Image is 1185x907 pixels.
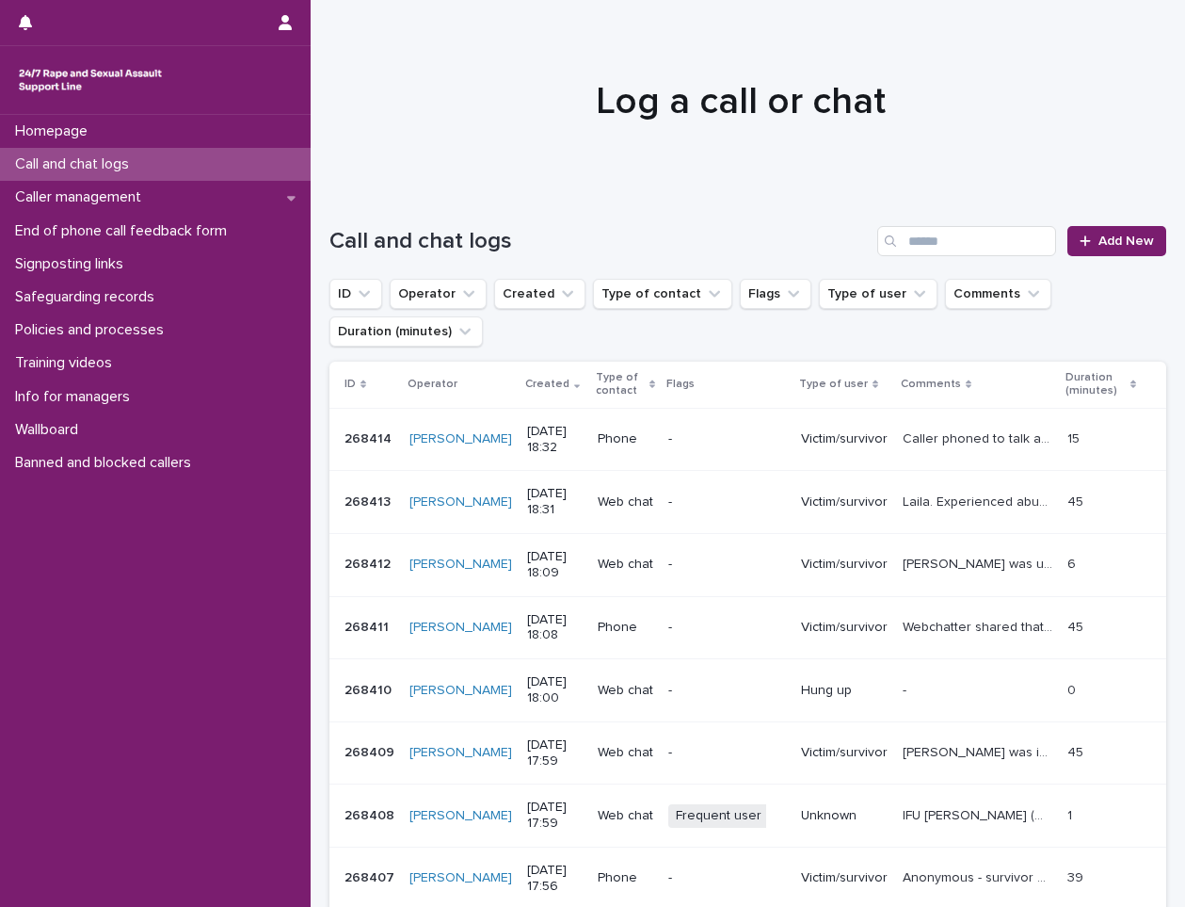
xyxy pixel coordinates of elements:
[901,374,961,395] p: Comments
[527,863,583,895] p: [DATE] 17:56
[8,421,93,439] p: Wallboard
[903,491,1056,510] p: Laila. Experienced abuse 2 months ago by a man she was seeing. Talked about her experience and he...
[903,428,1056,447] p: Caller phoned to talk about their police case.
[527,486,583,518] p: [DATE] 18:31
[903,741,1056,761] p: Liza was in an abusive relationship for 6 years and was raped by her ex repeatedly. She was strug...
[409,494,512,510] a: [PERSON_NAME]
[494,279,585,309] button: Created
[801,431,888,447] p: Victim/survivor
[527,424,583,456] p: [DATE] 18:32
[8,188,156,206] p: Caller management
[344,741,398,761] p: 268409
[329,279,382,309] button: ID
[1067,679,1080,699] p: 0
[8,288,169,306] p: Safeguarding records
[344,867,398,886] p: 268407
[1067,226,1166,256] a: Add New
[1067,428,1083,447] p: 15
[1067,804,1076,824] p: 1
[527,737,583,769] p: [DATE] 17:59
[903,679,910,699] p: -
[668,557,786,573] p: -
[668,870,786,886] p: -
[801,808,888,824] p: Unknown
[903,867,1056,886] p: Anonymous - survivor of child trafficking by mother, discussed feelings and coping, explored supp...
[666,374,695,395] p: Flags
[1067,491,1087,510] p: 45
[344,428,395,447] p: 268414
[329,596,1166,659] tr: 268411268411 [PERSON_NAME] [DATE] 18:08Phone-Victim/survivorWebchatter shared that they are being...
[329,228,870,255] h1: Call and chat logs
[329,659,1166,722] tr: 268410268410 [PERSON_NAME] [DATE] 18:00Web chat-Hung up-- 00
[8,388,145,406] p: Info for managers
[945,279,1051,309] button: Comments
[596,367,645,402] p: Type of contact
[593,279,732,309] button: Type of contact
[329,785,1166,848] tr: 268408268408 [PERSON_NAME] [DATE] 17:59Web chatFrequent userUnknownIFU [PERSON_NAME] (Webchat) ty...
[598,620,653,636] p: Phone
[344,804,398,824] p: 268408
[1065,367,1126,402] p: Duration (minutes)
[668,683,786,699] p: -
[8,122,103,140] p: Homepage
[801,745,888,761] p: Victim/survivor
[1067,616,1087,636] p: 45
[801,494,888,510] p: Victim/survivor
[8,354,127,372] p: Training videos
[390,279,487,309] button: Operator
[409,431,512,447] a: [PERSON_NAME]
[598,557,653,573] p: Web chat
[598,808,653,824] p: Web chat
[598,431,653,447] p: Phone
[903,616,1056,636] p: Webchatter shared that they are being sex trafficked, they have been raped and sexually assaulted...
[527,800,583,832] p: [DATE] 17:59
[8,454,206,472] p: Banned and blocked callers
[903,804,1056,824] p: IFU David (Webchat) typed "Goodgirl" and "Helpme". Operator gave them the message on their profil...
[329,79,1152,124] h1: Log a call or chat
[799,374,868,395] p: Type of user
[329,721,1166,785] tr: 268409268409 [PERSON_NAME] [DATE] 17:59Web chat-Victim/survivor[PERSON_NAME] was in an abusive re...
[668,494,786,510] p: -
[329,408,1166,471] tr: 268414268414 [PERSON_NAME] [DATE] 18:32Phone-Victim/survivorCaller phoned to talk about their pol...
[801,870,888,886] p: Victim/survivor
[409,870,512,886] a: [PERSON_NAME]
[877,226,1056,256] input: Search
[668,431,786,447] p: -
[344,374,356,395] p: ID
[527,612,583,644] p: [DATE] 18:08
[527,674,583,706] p: [DATE] 18:00
[8,155,144,173] p: Call and chat logs
[409,745,512,761] a: [PERSON_NAME]
[598,494,653,510] p: Web chat
[1067,867,1087,886] p: 39
[668,745,786,761] p: -
[329,471,1166,534] tr: 268413268413 [PERSON_NAME] [DATE] 18:31Web chat-Victim/survivorLaila. Experienced abuse [DATE] by...
[409,683,512,699] a: [PERSON_NAME]
[344,491,394,510] p: 268413
[1098,235,1154,248] span: Add New
[1067,553,1080,573] p: 6
[8,222,242,240] p: End of phone call feedback form
[801,620,888,636] p: Victim/survivor
[740,279,811,309] button: Flags
[819,279,937,309] button: Type of user
[8,321,179,339] p: Policies and processes
[598,745,653,761] p: Web chat
[344,679,395,699] p: 268410
[329,316,483,347] button: Duration (minutes)
[329,533,1166,596] tr: 268412268412 [PERSON_NAME] [DATE] 18:09Web chat-Victim/survivor[PERSON_NAME] was unsure if they h...
[15,61,166,99] img: rhQMoQhaT3yELyF149Cw
[668,804,769,828] span: Frequent user
[344,553,394,573] p: 268412
[8,255,138,273] p: Signposting links
[409,557,512,573] a: [PERSON_NAME]
[527,549,583,581] p: [DATE] 18:09
[668,620,786,636] p: -
[598,870,653,886] p: Phone
[409,620,512,636] a: [PERSON_NAME]
[1067,741,1087,761] p: 45
[525,374,569,395] p: Created
[409,808,512,824] a: [PERSON_NAME]
[801,557,888,573] p: Victim/survivor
